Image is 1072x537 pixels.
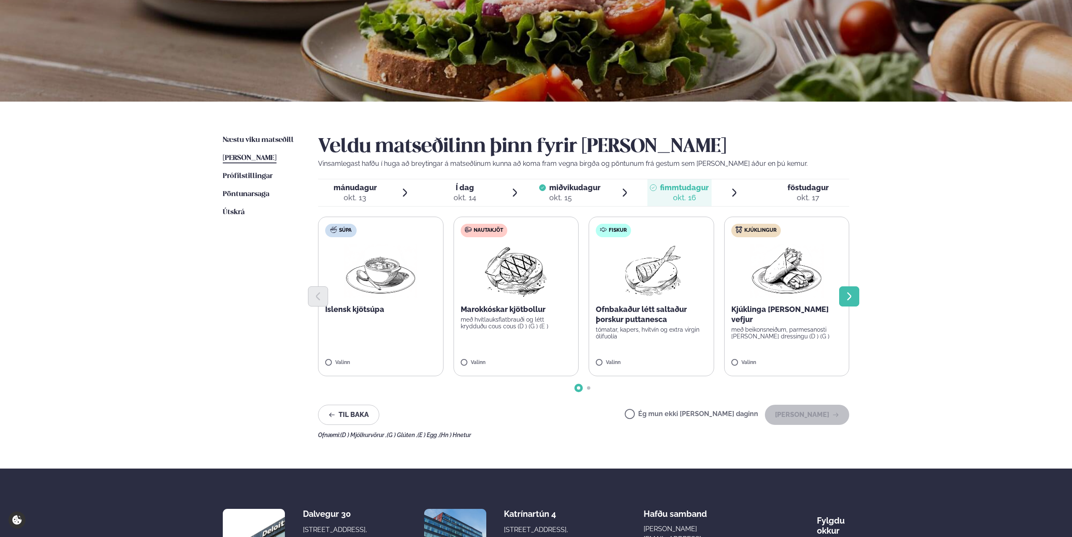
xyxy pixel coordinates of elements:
[439,432,471,438] span: (Hn ) Hnetur
[461,304,572,314] p: Marokkóskar kjötbollur
[223,207,245,217] a: Útskrá
[614,244,689,298] img: Fish.png
[609,227,627,234] span: Fiskur
[750,244,824,298] img: Wraps.png
[788,193,829,203] div: okt. 17
[744,227,777,234] span: Kjúklingur
[817,509,849,536] div: Fylgdu okkur
[596,326,707,340] p: tómatar, kapers, hvítvín og extra virgin ólífuolía
[325,304,436,314] p: Íslensk kjötsúpa
[587,386,590,390] span: Go to slide 2
[344,244,417,298] img: Soup.png
[549,193,600,203] div: okt. 15
[334,193,377,203] div: okt. 13
[318,159,849,169] p: Vinsamlegast hafðu í huga að breytingar á matseðlinum kunna að koma fram vegna birgða og pöntunum...
[8,511,26,529] a: Cookie settings
[660,193,709,203] div: okt. 16
[596,304,707,325] p: Ofnbakaður létt saltaður þorskur puttanesca
[454,193,476,203] div: okt. 14
[465,226,472,233] img: beef.svg
[644,502,707,519] span: Hafðu samband
[479,244,553,298] img: Beef-Meat.png
[660,183,709,192] span: fimmtudagur
[223,153,276,163] a: [PERSON_NAME]
[318,432,849,438] div: Ofnæmi:
[308,286,328,306] button: Previous slide
[223,135,294,145] a: Næstu viku matseðill
[303,509,370,519] div: Dalvegur 30
[387,432,417,438] span: (G ) Glúten ,
[788,183,829,192] span: föstudagur
[339,227,352,234] span: Súpa
[600,226,607,233] img: fish.svg
[223,136,294,144] span: Næstu viku matseðill
[223,173,273,180] span: Prófílstillingar
[417,432,439,438] span: (E ) Egg ,
[731,326,842,340] p: með beikonsneiðum, parmesanosti [PERSON_NAME] dressingu (D ) (G )
[474,227,503,234] span: Nautakjöt
[330,226,337,233] img: soup.svg
[334,183,377,192] span: mánudagur
[223,191,269,198] span: Pöntunarsaga
[736,226,742,233] img: chicken.svg
[223,189,269,199] a: Pöntunarsaga
[504,509,571,519] div: Katrínartún 4
[318,405,379,425] button: Til baka
[223,155,276,162] span: [PERSON_NAME]
[223,171,273,181] a: Prófílstillingar
[577,386,580,390] span: Go to slide 1
[731,304,842,325] p: Kjúklinga [PERSON_NAME] vefjur
[318,135,849,159] h2: Veldu matseðilinn þinn fyrir [PERSON_NAME]
[340,432,387,438] span: (D ) Mjólkurvörur ,
[223,209,245,216] span: Útskrá
[461,316,572,330] p: með hvítlauksflatbrauði og létt krydduðu cous cous (D ) (G ) (E )
[765,405,849,425] button: [PERSON_NAME]
[454,183,476,193] span: Í dag
[839,286,859,306] button: Next slide
[549,183,600,192] span: miðvikudagur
